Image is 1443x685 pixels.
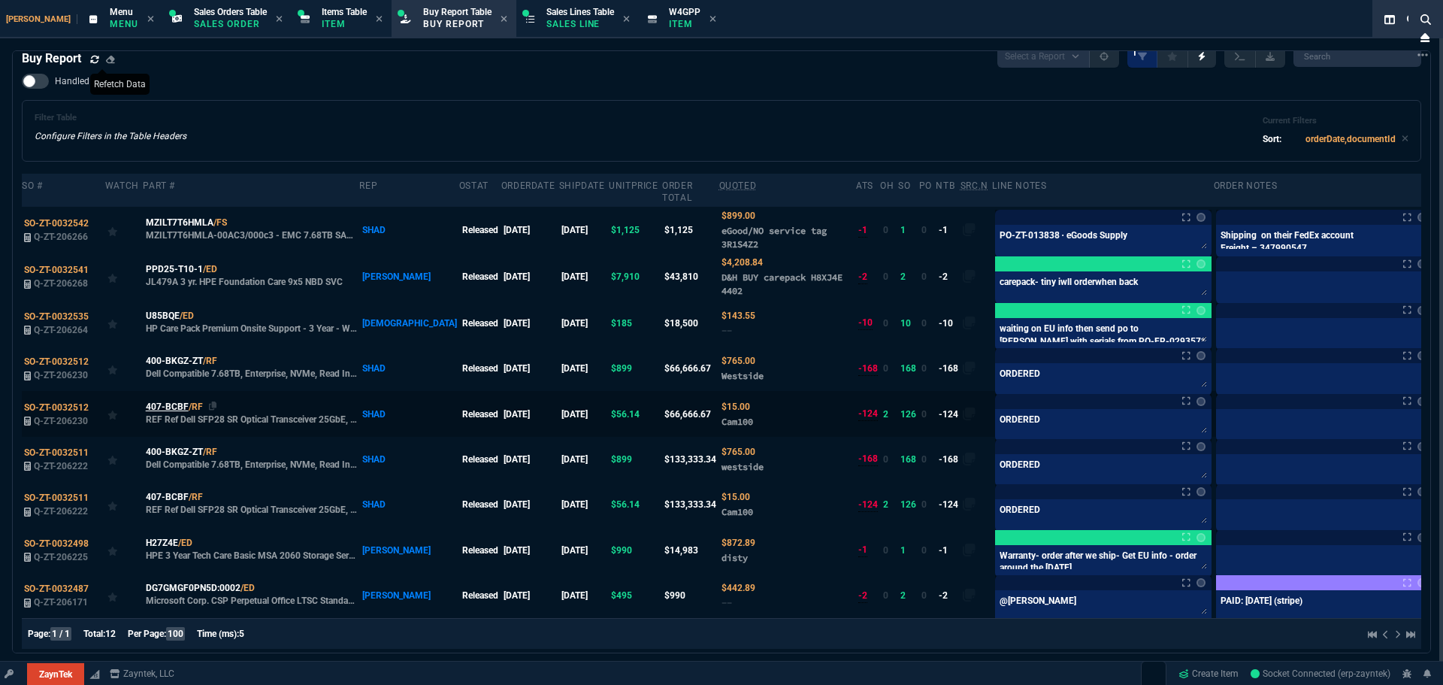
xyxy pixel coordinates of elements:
[146,595,358,607] p: Microsoft Corp. CSP Perpetual Office LTSC Standard 2024
[146,309,180,323] span: U85BQE
[898,437,918,482] td: 168
[721,492,750,502] span: Quoted Cost
[501,207,559,253] td: [DATE]
[107,220,141,241] div: Add to Watchlist
[858,316,873,330] div: -10
[883,271,888,282] span: 0
[858,498,878,512] div: -124
[189,400,203,414] a: /RF
[662,437,718,482] td: $133,333.34
[359,437,458,482] td: SHAD
[24,356,89,367] span: SO-ZT-0032512
[721,597,732,608] span: --
[669,18,700,30] p: Item
[921,318,927,329] span: 0
[423,18,492,30] p: Buy Report
[203,354,217,368] a: /RF
[501,14,507,26] nx-icon: Close Tab
[719,180,757,191] abbr: Quoted Cost and Sourcing Notes
[359,253,458,300] td: [PERSON_NAME]
[459,253,501,300] td: Released
[146,262,203,276] span: PPD25-T10-1
[559,207,609,253] td: [DATE]
[28,629,50,639] span: Page:
[609,437,662,482] td: $899
[146,216,213,229] span: MZILT7T6HMLA
[721,461,764,472] span: westside
[55,75,89,87] span: Handled
[107,358,141,379] div: Add to Watchlist
[459,391,501,436] td: Released
[1263,132,1281,146] p: Sort:
[24,311,89,322] span: SO-ZT-0032535
[34,232,88,242] span: Q-ZT-206266
[721,257,763,268] span: Quoted Cost
[609,573,662,618] td: $495
[146,550,358,562] p: HPE 3 Year Tech Care Basic MSA 2060 Storage Service
[921,409,927,420] span: 0
[459,437,501,482] td: Released
[936,573,960,618] td: -2
[858,452,878,466] div: -168
[24,583,89,594] span: SO-ZT-0032487
[721,402,750,412] span: Quoted Cost
[936,527,960,572] td: -1
[359,207,458,253] td: SHAD
[359,180,377,192] div: Rep
[143,527,359,572] td: HPE 3 Year Tech Care Basic MSA 2060 Storage Service
[662,391,718,436] td: $66,666.67
[858,223,867,238] div: -1
[559,437,609,482] td: [DATE]
[662,180,715,204] div: Order Total
[501,391,559,436] td: [DATE]
[721,506,753,517] span: Cam100
[883,318,888,329] span: 0
[24,447,89,458] span: SO-ZT-0032511
[203,445,217,459] a: /RF
[609,180,658,192] div: unitPrice
[1378,11,1401,29] nx-icon: Split Panels
[936,482,960,527] td: -124
[501,346,559,391] td: [DATE]
[34,416,88,426] span: Q-ZT-206230
[1214,180,1278,192] div: Order Notes
[662,573,718,618] td: $990
[146,368,358,380] p: Dell Compatible 7.68TB, Enterprise, NVMe, Read Intensive Drive, U.2, Gen4 with Carrier
[359,573,458,618] td: [PERSON_NAME]
[721,211,755,221] span: Quoted Cost
[459,180,489,192] div: oStat
[898,180,910,192] div: SO
[559,573,609,618] td: [DATE]
[880,180,894,192] div: OH
[858,362,878,376] div: -168
[107,449,141,470] div: Add to Watchlist
[34,325,88,335] span: Q-ZT-206264
[921,545,927,556] span: 0
[559,301,609,346] td: [DATE]
[143,391,359,436] td: REF Ref Dell SFP28 SR Optical Transceiver 25GbE, Customer Kit
[1414,11,1437,29] nx-icon: Search
[146,276,343,288] p: JL479A 3 yr. HPE Foundation Care 9x5 NBD SVC
[322,7,367,17] span: Items Table
[721,225,827,250] span: eGood/NO service tag 3R1S4Z2
[376,14,383,26] nx-icon: Close Tab
[146,536,178,550] span: H27Z4E
[883,499,888,510] span: 2
[936,437,960,482] td: -168
[936,301,960,346] td: -10
[898,573,918,618] td: 2
[709,14,716,26] nx-icon: Close Tab
[143,180,175,192] div: Part #
[194,7,267,17] span: Sales Orders Table
[721,416,753,427] span: Cam100
[423,7,492,17] span: Buy Report Table
[721,325,732,336] span: --
[609,301,662,346] td: $185
[559,253,609,300] td: [DATE]
[189,490,203,504] a: /RF
[898,207,918,253] td: 1
[662,482,718,527] td: $133,333.34
[921,225,927,235] span: 0
[501,527,559,572] td: [DATE]
[559,482,609,527] td: [DATE]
